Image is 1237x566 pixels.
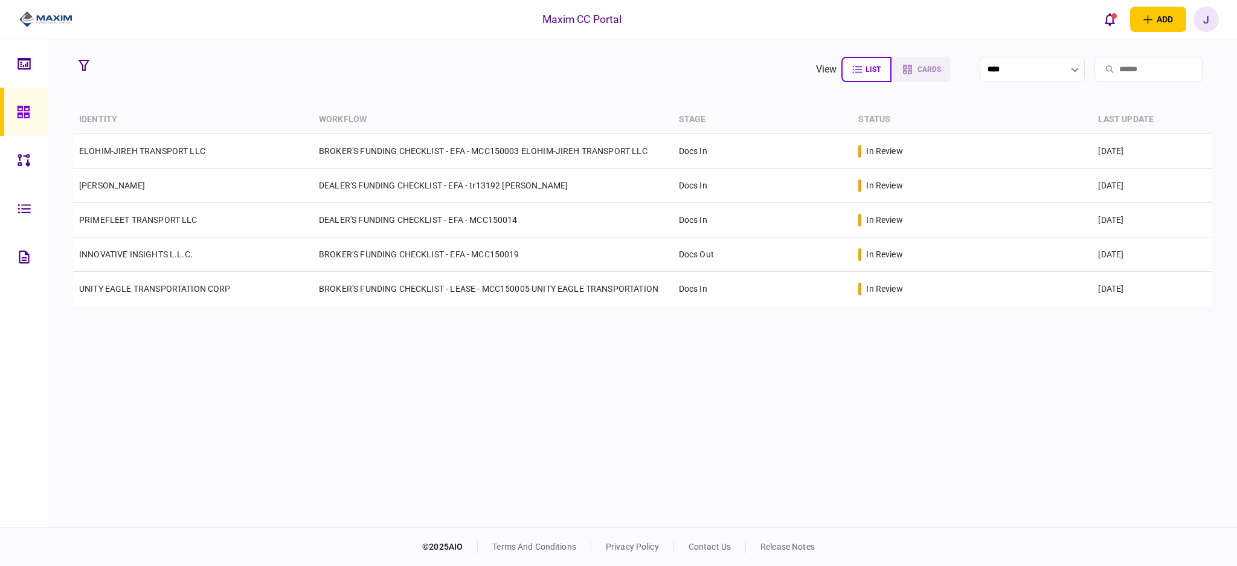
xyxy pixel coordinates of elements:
button: list [841,57,892,82]
td: [DATE] [1092,237,1212,272]
td: [DATE] [1092,203,1212,237]
th: identity [73,106,313,134]
td: Docs In [673,272,853,306]
td: [DATE] [1092,272,1212,306]
a: terms and conditions [492,542,576,552]
button: cards [892,57,951,82]
button: open adding identity options [1130,7,1186,32]
a: release notes [760,542,815,552]
td: BROKER'S FUNDING CHECKLIST - EFA - MCC150019 [313,237,673,272]
td: DEALER'S FUNDING CHECKLIST - EFA - tr13192 [PERSON_NAME] [313,169,673,203]
a: privacy policy [606,542,659,552]
th: workflow [313,106,673,134]
a: UNITY EAGLE TRANSPORTATION CORP [79,284,231,294]
div: in review [866,145,902,157]
td: DEALER'S FUNDING CHECKLIST - EFA - MCC150014 [313,203,673,237]
span: list [866,65,881,74]
a: INNOVATIVE INSIGHTS L.L.C. [79,249,193,259]
div: in review [866,283,902,295]
td: Docs In [673,169,853,203]
td: Docs In [673,134,853,169]
a: PRIMEFLEET TRANSPORT LLC [79,215,198,225]
button: open notifications list [1097,7,1123,32]
td: BROKER'S FUNDING CHECKLIST - EFA - MCC150003 ELOHIM-JIREH TRANSPORT LLC [313,134,673,169]
div: Maxim CC Portal [542,11,622,27]
img: client company logo [19,10,73,28]
th: last update [1092,106,1212,134]
a: contact us [689,542,731,552]
td: [DATE] [1092,169,1212,203]
div: in review [866,214,902,226]
a: [PERSON_NAME] [79,181,145,190]
td: [DATE] [1092,134,1212,169]
div: in review [866,248,902,260]
a: ELOHIM-JIREH TRANSPORT LLC [79,146,205,156]
div: view [816,62,837,77]
button: J [1194,7,1219,32]
div: in review [866,179,902,191]
td: Docs Out [673,237,853,272]
td: Docs In [673,203,853,237]
td: BROKER'S FUNDING CHECKLIST - LEASE - MCC150005 UNITY EAGLE TRANSPORTATION [313,272,673,306]
th: stage [673,106,853,134]
th: status [852,106,1092,134]
span: cards [917,65,941,74]
div: © 2025 AIO [422,541,478,553]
